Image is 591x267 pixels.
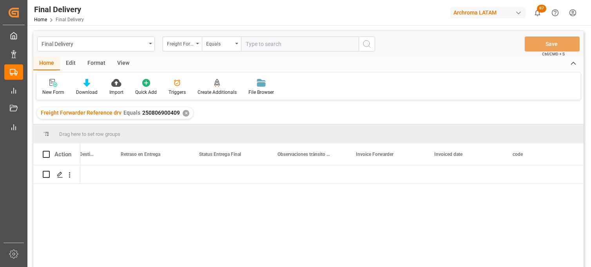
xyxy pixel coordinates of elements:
[76,89,98,96] div: Download
[82,57,111,70] div: Format
[241,37,359,51] input: Type to search
[450,7,526,18] div: Archroma LATAM
[37,37,155,51] button: open menu
[135,89,157,96] div: Quick Add
[359,37,375,51] button: search button
[513,152,523,157] span: code
[202,37,241,51] button: open menu
[546,4,564,22] button: Help Center
[34,17,47,22] a: Home
[277,152,330,157] span: Observaciones tránsito última milla
[537,5,546,13] span: 87
[41,110,121,116] span: Freight Forwarder Reference drv
[123,110,140,116] span: Equals
[42,38,146,48] div: Final Delivery
[109,89,123,96] div: Import
[542,51,565,57] span: Ctrl/CMD + S
[142,110,180,116] span: 250806900409
[167,38,194,48] div: Freight Forwarder Reference drv
[59,131,120,137] span: Drag here to set row groups
[199,152,241,157] span: Status Entrega Final
[33,57,60,70] div: Home
[198,89,237,96] div: Create Additionals
[42,89,64,96] div: New Form
[60,57,82,70] div: Edit
[111,57,135,70] div: View
[183,110,189,117] div: ✕
[248,89,274,96] div: File Browser
[529,4,546,22] button: show 87 new notifications
[206,38,233,48] div: Equals
[163,37,202,51] button: open menu
[356,152,393,157] span: Invoice Forwarder
[450,5,529,20] button: Archroma LATAM
[434,152,462,157] span: Invoiced date
[54,151,71,158] div: Action
[169,89,186,96] div: Triggers
[34,4,84,15] div: Final Delivery
[525,37,580,51] button: Save
[121,152,160,157] span: Retraso en Entrega
[33,165,80,184] div: Press SPACE to select this row.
